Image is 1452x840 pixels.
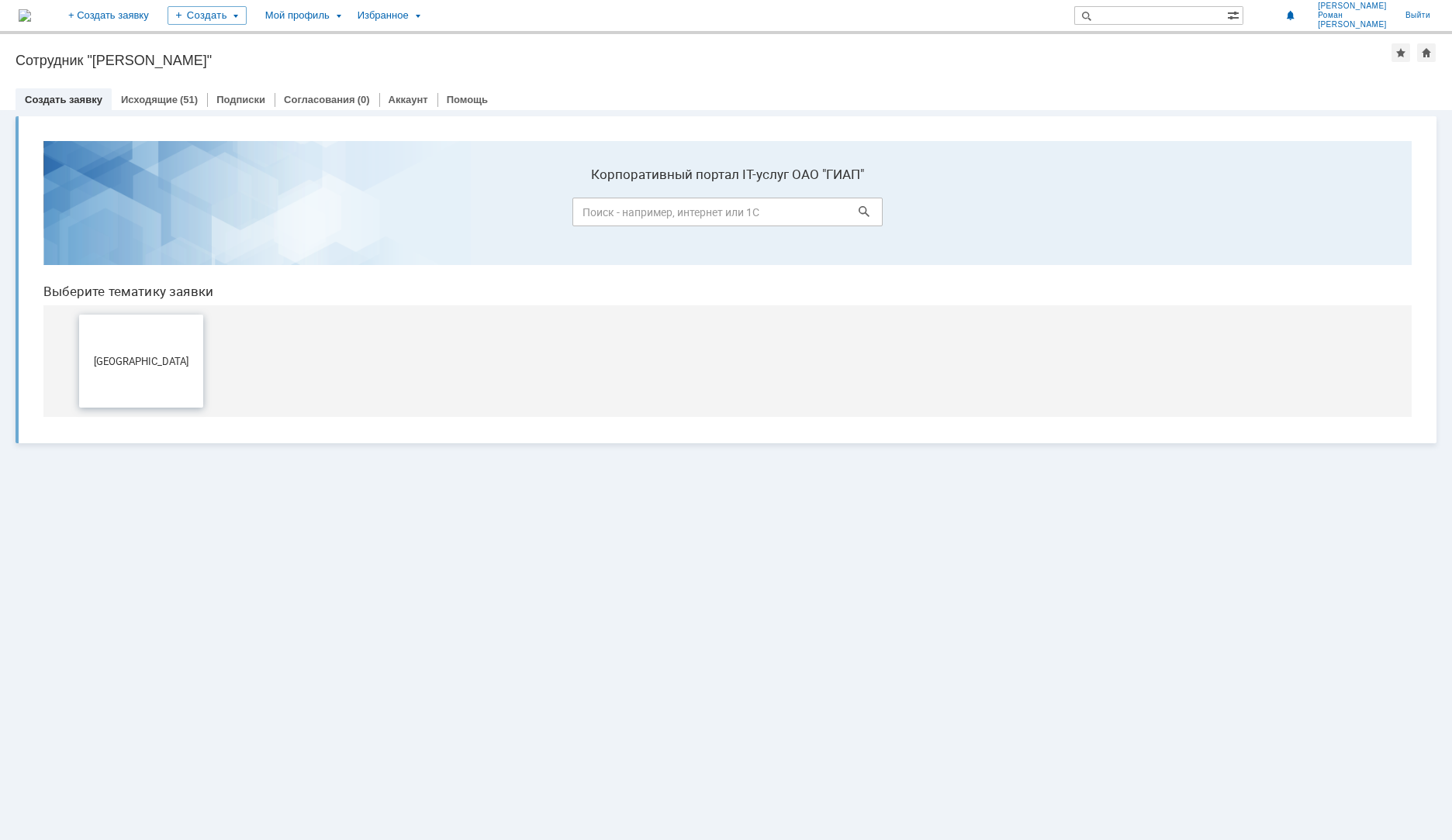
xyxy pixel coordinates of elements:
[447,94,488,105] a: Помощь
[216,94,265,105] a: Подписки
[1391,43,1410,62] div: Добавить в избранное
[1318,20,1387,29] span: [PERSON_NAME]
[358,94,370,105] div: (0)
[284,94,355,105] a: Согласования
[53,226,168,238] span: [GEOGRAPHIC_DATA]
[1227,7,1243,22] span: Расширенный поиск
[1318,2,1387,11] span: [PERSON_NAME]
[180,94,198,105] div: (51)
[168,6,247,25] div: Создать
[541,69,852,98] input: Поиск - например, интернет или 1С
[121,94,178,105] a: Исходящие
[1417,43,1436,62] div: Сделать домашней страницей
[389,94,428,105] a: Аккаунт
[541,38,852,53] label: Корпоративный портал IT-услуг ОАО "ГИАП"
[1318,11,1387,20] span: Роман
[16,53,1391,68] div: Сотрудник "[PERSON_NAME]"
[25,94,102,105] a: Создать заявку
[12,155,1381,170] header: Выберите тематику заявки
[19,9,31,22] a: Перейти на домашнюю страницу
[48,186,172,279] button: [GEOGRAPHIC_DATA]
[19,9,31,22] img: logo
